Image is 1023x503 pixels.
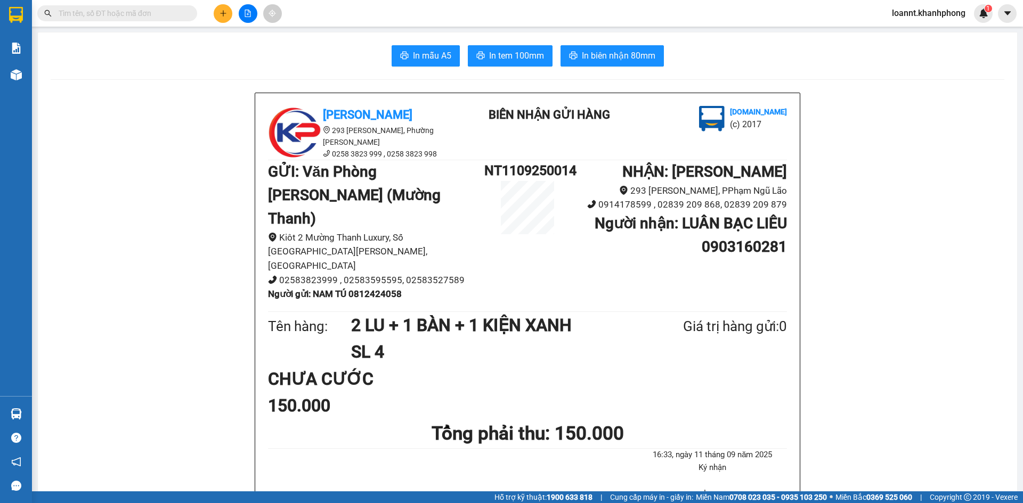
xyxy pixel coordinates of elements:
[998,4,1017,23] button: caret-down
[638,449,787,461] li: 16:33, ngày 11 tháng 09 năm 2025
[622,163,787,180] b: NHẬN : [PERSON_NAME]
[220,10,227,17] span: plus
[323,126,330,134] span: environment
[392,45,460,67] button: printerIn mẫu A5
[11,69,22,80] img: warehouse-icon
[638,487,787,500] li: Loan
[571,197,787,212] li: 0914178599 , 02839 209 868, 02839 209 879
[268,125,460,148] li: 293 [PERSON_NAME], Phường [PERSON_NAME]
[571,184,787,198] li: 293 [PERSON_NAME], PPhạm Ngũ Lão
[11,433,21,443] span: question-circle
[729,493,827,501] strong: 0708 023 035 - 0935 103 250
[484,160,571,181] h1: NT1109250014
[268,163,441,227] b: GỬI : Văn Phòng [PERSON_NAME] (Mường Thanh)
[587,200,596,209] span: phone
[11,481,21,491] span: message
[830,495,833,499] span: ⚪️
[263,4,282,23] button: aim
[631,316,787,337] div: Giá trị hàng gửi: 0
[268,233,277,242] span: environment
[268,275,277,284] span: phone
[964,493,971,501] span: copyright
[986,5,990,12] span: 1
[595,215,787,255] b: Người nhận : LUÂN BẠC LIÊU 0903160281
[476,51,485,61] span: printer
[59,7,184,19] input: Tìm tên, số ĐT hoặc mã đơn
[696,491,827,503] span: Miền Nam
[9,7,23,23] img: logo-vxr
[400,51,409,61] span: printer
[883,6,974,20] span: loannt.khanhphong
[268,106,321,159] img: logo.jpg
[268,366,439,419] div: CHƯA CƯỚC 150.000
[268,419,787,448] h1: Tổng phải thu: 150.000
[351,312,631,339] h1: 2 LU + 1 BÀN + 1 KIỆN XANH
[239,4,257,23] button: file-add
[600,491,602,503] span: |
[351,339,631,365] h1: SL 4
[699,106,725,131] img: logo.jpg
[979,9,988,18] img: icon-new-feature
[619,186,628,195] span: environment
[1003,9,1012,18] span: caret-down
[835,491,912,503] span: Miền Bắc
[866,493,912,501] strong: 0369 525 060
[413,49,451,62] span: In mẫu A5
[494,491,592,503] span: Hỗ trợ kỹ thuật:
[323,108,412,121] b: [PERSON_NAME]
[244,10,251,17] span: file-add
[547,493,592,501] strong: 1900 633 818
[268,273,484,287] li: 02583823999 , 02583595595, 02583527589
[920,491,922,503] span: |
[561,45,664,67] button: printerIn biên nhận 80mm
[582,49,655,62] span: In biên nhận 80mm
[11,43,22,54] img: solution-icon
[269,10,276,17] span: aim
[638,461,787,474] li: Ký nhận
[11,457,21,467] span: notification
[730,108,787,116] b: [DOMAIN_NAME]
[489,108,610,121] b: BIÊN NHẬN GỬI HÀNG
[268,316,351,337] div: Tên hàng:
[268,148,460,160] li: 0258 3823 999 , 0258 3823 998
[489,49,544,62] span: In tem 100mm
[44,10,52,17] span: search
[323,150,330,157] span: phone
[268,288,402,299] b: Người gửi : NAM TÚ 0812424058
[610,491,693,503] span: Cung cấp máy in - giấy in:
[569,51,578,61] span: printer
[214,4,232,23] button: plus
[730,118,787,131] li: (c) 2017
[268,230,484,273] li: Kiôt 2 Mường Thanh Luxury, Số [GEOGRAPHIC_DATA][PERSON_NAME], [GEOGRAPHIC_DATA]
[11,408,22,419] img: warehouse-icon
[468,45,553,67] button: printerIn tem 100mm
[985,5,992,12] sup: 1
